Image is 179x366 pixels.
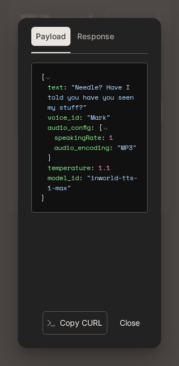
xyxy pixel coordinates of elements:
[48,123,138,163] div: :
[54,143,109,152] span: audio_encoding
[48,82,138,112] div: :
[54,143,138,153] div: :
[48,82,134,112] span: " Needle? Have I told you have you seen my stuff? "
[48,123,91,132] span: audio_config
[48,173,138,193] div: :
[54,133,101,142] span: speakingRate
[48,163,91,172] span: temperature
[54,133,138,143] div: :
[48,163,138,173] div: :
[48,82,63,92] span: text
[41,193,45,203] span: }
[48,173,138,193] span: " inworld-tts-1-max "
[117,143,136,152] span: " MP3 "
[112,312,148,334] button: Close
[98,123,102,132] span: {
[48,112,138,123] div: :
[48,153,51,162] span: }
[109,133,113,142] span: 1
[48,173,79,182] span: model_id
[98,163,110,172] span: 1.1
[73,27,119,46] button: Response
[31,27,70,46] button: Payload
[48,112,79,122] span: voice_id
[43,311,107,335] button: Copy CURL
[87,112,110,122] span: " Mark "
[41,72,45,82] span: {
